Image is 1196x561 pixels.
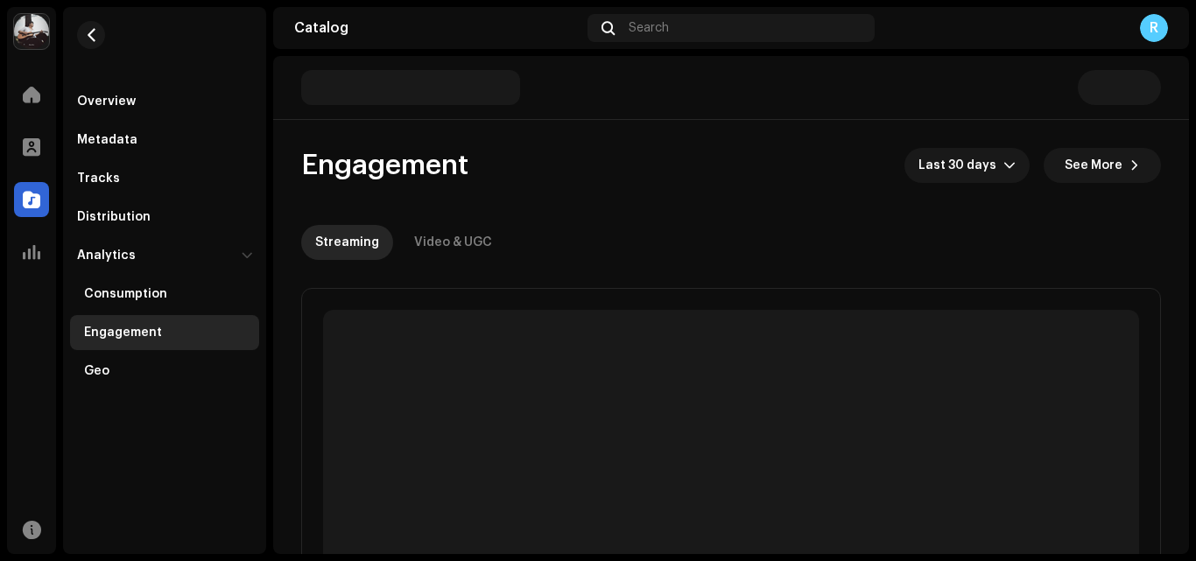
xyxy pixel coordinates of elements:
div: Catalog [294,21,580,35]
div: Engagement [84,326,162,340]
re-m-nav-item: Engagement [70,315,259,350]
div: dropdown trigger [1003,148,1016,183]
re-m-nav-item: Distribution [70,200,259,235]
div: Metadata [77,133,137,147]
div: Video & UGC [414,225,492,260]
div: Overview [77,95,136,109]
re-m-nav-item: Consumption [70,277,259,312]
div: Streaming [315,225,379,260]
re-m-nav-item: Overview [70,84,259,119]
div: Geo [84,364,109,378]
div: Tracks [77,172,120,186]
img: 9cdb4f80-8bf8-4724-a477-59c94c885eae [14,14,49,49]
re-m-nav-item: Metadata [70,123,259,158]
span: Engagement [301,148,468,183]
re-m-nav-item: Tracks [70,161,259,196]
div: Consumption [84,287,167,301]
re-m-nav-dropdown: Analytics [70,238,259,389]
div: Analytics [77,249,136,263]
span: See More [1065,148,1122,183]
re-m-nav-item: Geo [70,354,259,389]
button: See More [1044,148,1161,183]
span: Last 30 days [918,148,1003,183]
div: Distribution [77,210,151,224]
span: Search [629,21,669,35]
div: R [1140,14,1168,42]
